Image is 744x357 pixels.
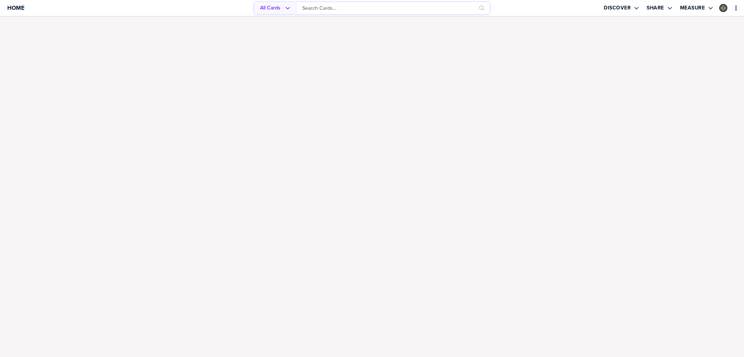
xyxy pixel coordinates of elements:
[719,3,728,13] a: Edit Profile
[719,4,727,12] div: Catherine Joubert
[680,5,705,11] label: Measure
[7,5,24,11] span: Home
[302,2,474,14] input: Search Cards…
[260,5,280,11] span: All Cards
[604,5,631,11] label: Discover
[720,5,727,11] img: c65fcb38e18d704d0d21245db2ff7be0-sml.png
[647,5,664,11] label: Share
